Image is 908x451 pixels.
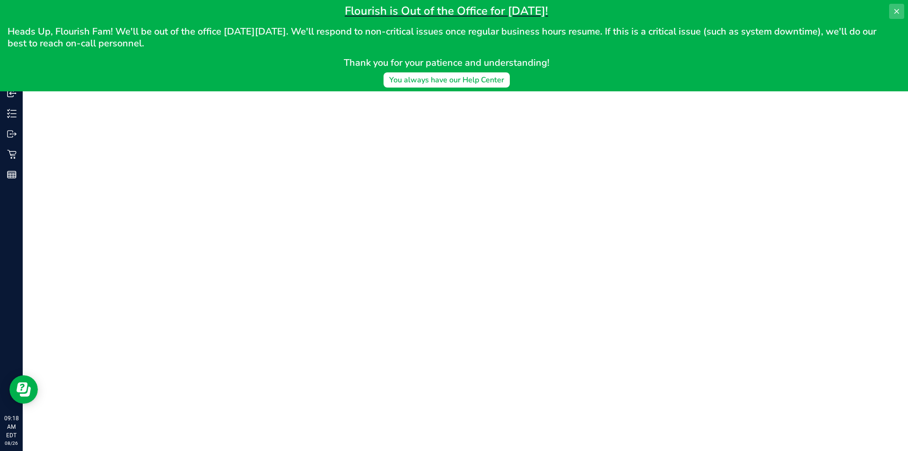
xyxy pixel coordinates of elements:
[389,74,504,86] div: You always have our Help Center
[344,56,550,69] span: Thank you for your patience and understanding!
[4,440,18,447] p: 08/26
[9,375,38,404] iframe: Resource center
[7,129,17,139] inline-svg: Outbound
[7,170,17,179] inline-svg: Reports
[4,414,18,440] p: 09:18 AM EDT
[7,109,17,118] inline-svg: Inventory
[7,150,17,159] inline-svg: Retail
[7,88,17,98] inline-svg: Inbound
[8,25,879,50] span: Heads Up, Flourish Fam! We'll be out of the office [DATE][DATE]. We'll respond to non-critical is...
[345,3,548,18] span: Flourish is Out of the Office for [DATE]!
